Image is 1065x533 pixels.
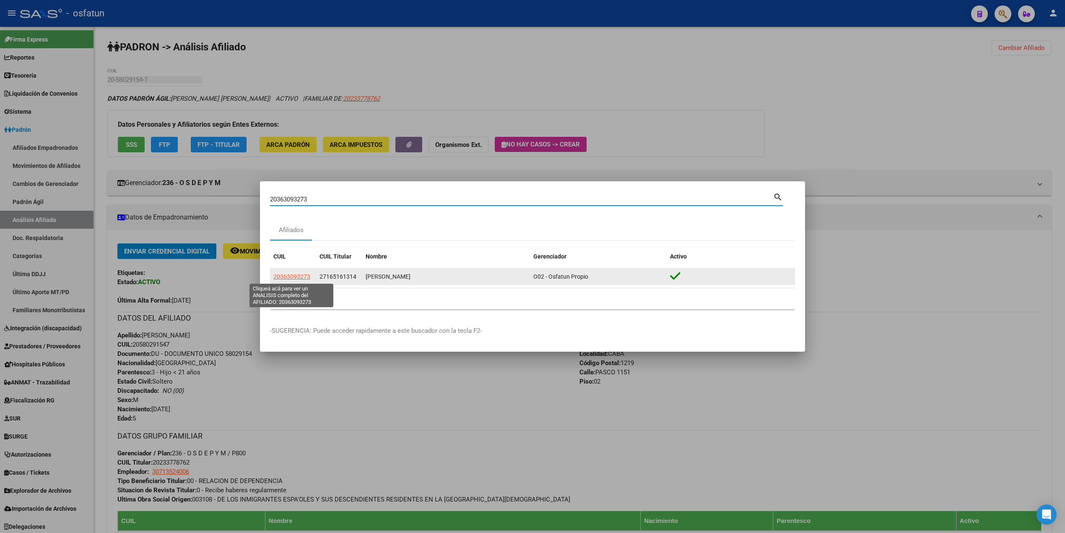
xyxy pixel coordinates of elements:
[530,248,667,266] datatable-header-cell: Gerenciador
[773,191,783,201] mat-icon: search
[273,253,286,260] span: CUIL
[319,273,356,280] span: 27165161314
[362,248,530,266] datatable-header-cell: Nombre
[366,272,527,282] div: [PERSON_NAME]
[667,248,795,266] datatable-header-cell: Activo
[670,253,687,260] span: Activo
[270,248,316,266] datatable-header-cell: CUIL
[279,225,304,235] div: Afiliados
[316,248,362,266] datatable-header-cell: CUIL Titular
[1036,504,1057,525] div: Open Intercom Messenger
[533,273,588,280] span: O02 - Osfatun Propio
[270,326,795,336] p: -SUGERENCIA: Puede acceder rapidamente a este buscador con la tecla F2-
[366,253,387,260] span: Nombre
[319,253,351,260] span: CUIL Titular
[533,253,566,260] span: Gerenciador
[270,288,795,309] div: 1 total
[273,273,310,280] span: 20363093273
